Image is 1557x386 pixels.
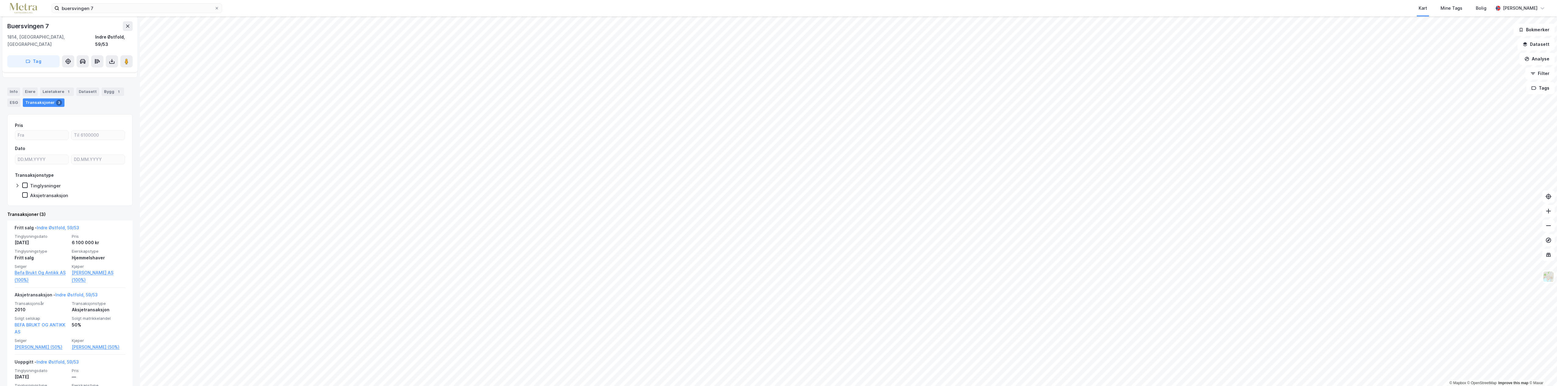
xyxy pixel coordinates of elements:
[72,239,125,246] div: 6 100 000 kr
[37,225,79,230] a: Indre Østfold, 59/53
[15,343,68,351] a: [PERSON_NAME] (50%)
[1519,53,1555,65] button: Analyse
[72,254,125,261] div: Hjemmelshaver
[72,368,125,373] span: Pris
[1467,381,1497,385] a: OpenStreetMap
[15,122,23,129] div: Pris
[15,269,68,284] a: Befa Brukt Og Antikk AS (100%)
[56,100,62,106] div: 3
[7,33,95,48] div: 1814, [GEOGRAPHIC_DATA], [GEOGRAPHIC_DATA]
[15,172,54,179] div: Transaksjonstype
[1419,5,1427,12] div: Kart
[15,368,68,373] span: Tinglysningsdato
[15,145,25,152] div: Dato
[71,155,125,164] input: DD.MM.YYYY
[72,264,125,269] span: Kjøper
[55,292,98,297] a: Indre Østfold, 59/53
[1517,38,1555,50] button: Datasett
[7,21,50,31] div: Buersvingen 7
[1527,357,1557,386] iframe: Chat Widget
[23,87,38,96] div: Eiere
[72,316,125,321] span: Solgt matrikkelandel
[15,373,68,381] div: [DATE]
[102,87,124,96] div: Bygg
[1476,5,1486,12] div: Bolig
[15,301,68,306] span: Transaksjonsår
[15,224,79,234] div: Fritt salg -
[15,254,68,261] div: Fritt salg
[1441,5,1462,12] div: Mine Tags
[15,234,68,239] span: Tinglysningsdato
[15,249,68,254] span: Tinglysningstype
[15,306,68,313] div: 2010
[1543,271,1554,282] img: Z
[95,33,133,48] div: Indre Østfold, 59/53
[15,291,98,301] div: Aksjetransaksjon -
[15,338,68,343] span: Selger
[40,87,74,96] div: Leietakere
[1498,381,1528,385] a: Improve this map
[7,87,20,96] div: Info
[30,183,61,189] div: Tinglysninger
[30,193,68,198] div: Aksjetransaksjon
[1514,24,1555,36] button: Bokmerker
[15,155,68,164] input: DD.MM.YYYY
[72,338,125,343] span: Kjøper
[71,131,125,140] input: Til 6100000
[1503,5,1538,12] div: [PERSON_NAME]
[72,234,125,239] span: Pris
[1449,381,1466,385] a: Mapbox
[1526,82,1555,94] button: Tags
[7,98,20,107] div: ESG
[72,373,125,381] div: —
[76,87,99,96] div: Datasett
[72,343,125,351] a: [PERSON_NAME] (50%)
[116,89,122,95] div: 1
[7,211,133,218] div: Transaksjoner (3)
[72,249,125,254] span: Eierskapstype
[15,358,79,368] div: Uoppgitt -
[15,322,65,335] a: BEFA BRUKT OG ANTIKK AS
[72,269,125,284] a: [PERSON_NAME] AS (100%)
[36,359,79,364] a: Indre Østfold, 59/53
[15,264,68,269] span: Selger
[15,239,68,246] div: [DATE]
[15,131,68,140] input: Fra
[23,98,64,107] div: Transaksjoner
[1527,357,1557,386] div: Kontrollprogram for chat
[1525,67,1555,80] button: Filter
[72,321,125,329] div: 50%
[72,306,125,313] div: Aksjetransaksjon
[15,316,68,321] span: Solgt selskap
[10,3,37,14] img: metra-logo.256734c3b2bbffee19d4.png
[7,55,60,67] button: Tag
[65,89,71,95] div: 1
[59,4,214,13] input: Søk på adresse, matrikkel, gårdeiere, leietakere eller personer
[72,301,125,306] span: Transaksjonstype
